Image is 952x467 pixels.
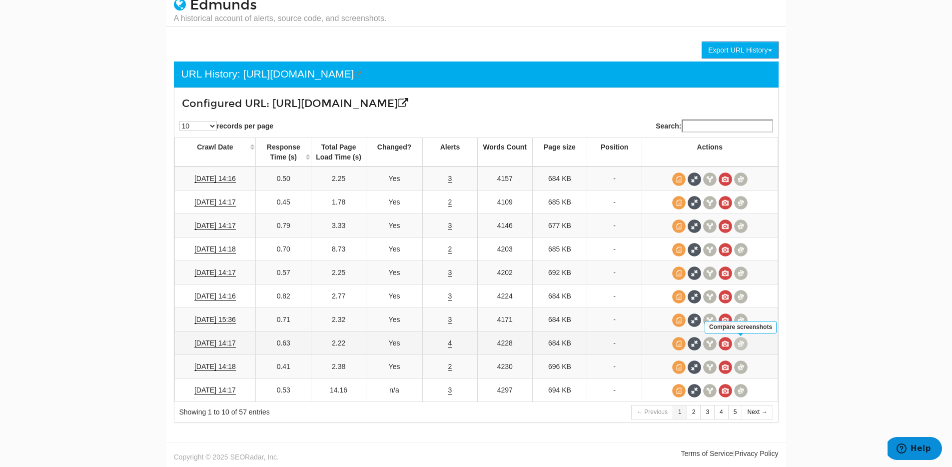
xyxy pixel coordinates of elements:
td: Yes [366,166,422,190]
a: 2 [448,198,452,206]
a: 3 [448,386,452,394]
span: View source [672,172,686,186]
span: View headers [703,313,717,327]
a: 3 [448,268,452,277]
span: View screenshot [719,384,732,397]
td: 4146 [477,214,532,237]
td: 0.50 [256,166,311,190]
td: 685 KB [532,237,587,261]
a: Privacy Policy [735,449,778,457]
td: - [587,214,642,237]
div: Copyright © 2025 SEORadar, Inc. [166,448,476,462]
td: 2.32 [311,308,366,331]
td: 4224 [477,284,532,308]
td: 684 KB [532,308,587,331]
span: View screenshot [719,360,732,374]
td: 0.63 [256,331,311,355]
div: Showing 1 to 10 of 57 entries [179,407,464,417]
small: A historical account of alerts, source code, and screenshots. [174,13,387,24]
td: Yes [366,284,422,308]
a: Next → [742,405,773,419]
td: - [587,378,642,402]
a: [DATE] 14:17 [194,268,236,277]
td: 696 KB [532,355,587,378]
span: Full Source Diff [688,313,701,327]
th: Changed? [366,138,422,167]
td: 0.79 [256,214,311,237]
td: 0.70 [256,237,311,261]
td: 684 KB [532,284,587,308]
a: 3 [448,174,452,183]
th: Position [587,138,642,167]
span: View headers [703,243,717,256]
td: 692 KB [532,261,587,284]
div: URL History: [URL][DOMAIN_NAME] [181,66,362,82]
td: 14.16 [311,378,366,402]
a: [DATE] 14:17 [194,198,236,206]
a: [DATE] 14:17 [194,386,236,394]
span: View source [672,313,686,327]
span: View headers [703,360,717,374]
td: - [587,190,642,214]
select: records per page [179,121,217,131]
td: 684 KB [532,166,587,190]
td: 684 KB [532,331,587,355]
a: Terms of Service [681,449,733,457]
td: 4109 [477,190,532,214]
td: - [587,261,642,284]
td: Yes [366,355,422,378]
a: 2 [448,245,452,253]
span: View screenshot [719,243,732,256]
td: 2.25 [311,166,366,190]
td: Yes [366,214,422,237]
td: 0.82 [256,284,311,308]
td: - [587,308,642,331]
td: 2.22 [311,331,366,355]
a: 3 [448,292,452,300]
a: 5 [728,405,743,419]
span: Compare screenshots [734,384,748,397]
a: [DATE] 14:17 [194,339,236,347]
td: 0.53 [256,378,311,402]
td: 0.41 [256,355,311,378]
a: [DATE] 14:16 [194,174,236,183]
div: Compare screenshots [705,321,777,333]
span: View headers [703,384,717,397]
span: Compare screenshots [734,360,748,374]
td: 2.25 [311,261,366,284]
a: 4 [448,339,452,347]
input: Search: [682,119,773,132]
span: View headers [703,172,717,186]
div: | [476,448,786,458]
td: 4171 [477,308,532,331]
td: 677 KB [532,214,587,237]
th: Response Time (s): activate to sort column ascending [256,138,311,167]
a: [DATE] 14:18 [194,362,236,371]
td: Yes [366,331,422,355]
a: 3 [448,315,452,324]
a: [DATE] 15:36 [194,315,236,324]
span: View screenshot [719,219,732,233]
td: - [587,166,642,190]
td: 0.45 [256,190,311,214]
td: 1.78 [311,190,366,214]
a: ← Previous [631,405,673,419]
td: 8.73 [311,237,366,261]
td: 0.71 [256,308,311,331]
span: View source [672,360,686,374]
span: Full Source Diff [688,360,701,374]
td: 685 KB [532,190,587,214]
a: 3 [448,221,452,230]
span: Full Source Diff [688,196,701,209]
td: n/a [366,378,422,402]
td: 4228 [477,331,532,355]
span: View headers [703,196,717,209]
button: Export URL History [702,41,778,58]
a: [DATE] 14:17 [194,221,236,230]
td: Yes [366,308,422,331]
span: View source [672,337,686,350]
td: - [587,355,642,378]
td: - [587,284,642,308]
label: records per page [179,121,274,131]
